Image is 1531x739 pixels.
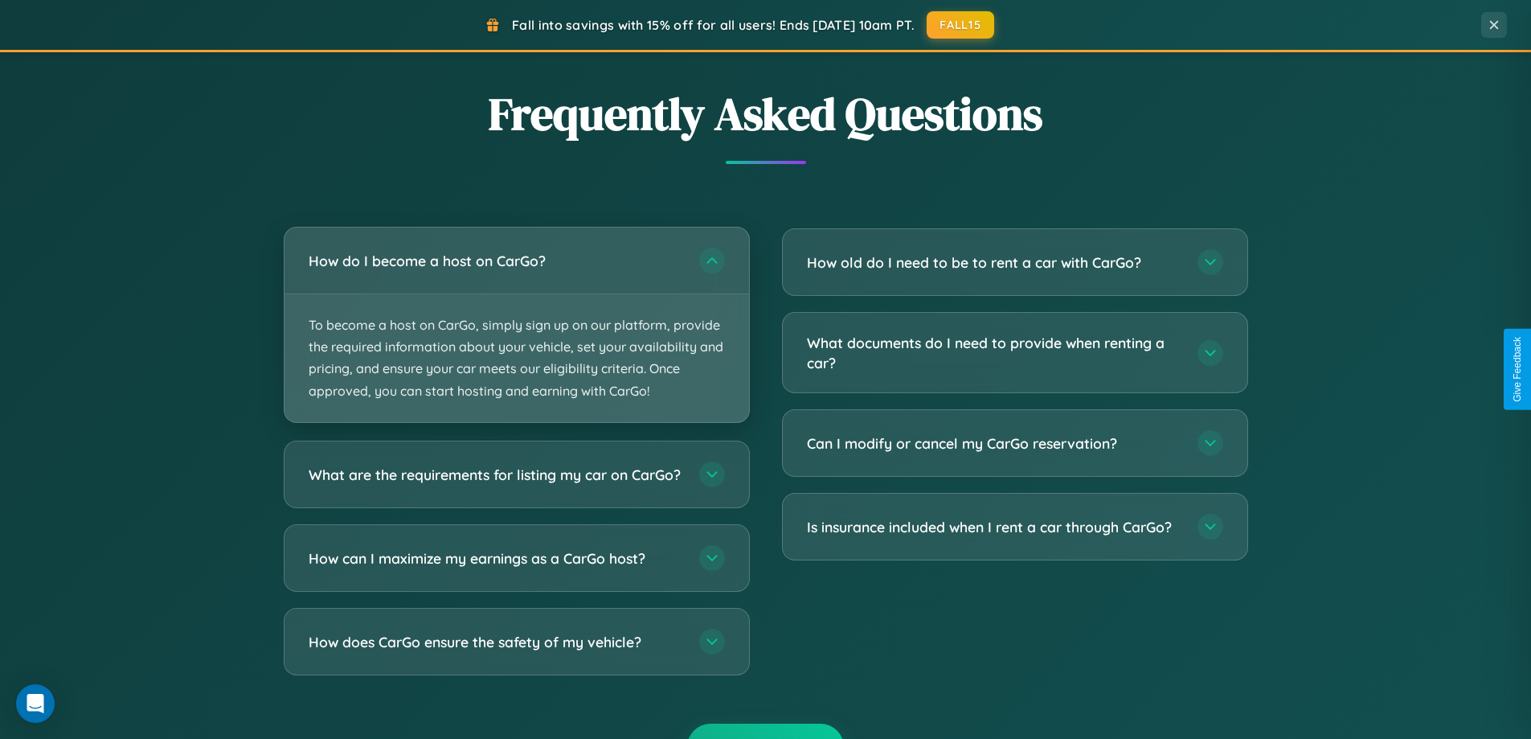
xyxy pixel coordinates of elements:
[16,684,55,723] div: Open Intercom Messenger
[284,83,1248,145] h2: Frequently Asked Questions
[512,17,915,33] span: Fall into savings with 15% off for all users! Ends [DATE] 10am PT.
[927,11,994,39] button: FALL15
[807,252,1181,273] h3: How old do I need to be to rent a car with CarGo?
[309,631,683,651] h3: How does CarGo ensure the safety of my vehicle?
[309,251,683,271] h3: How do I become a host on CarGo?
[285,294,749,422] p: To become a host on CarGo, simply sign up on our platform, provide the required information about...
[807,517,1181,537] h3: Is insurance included when I rent a car through CarGo?
[1512,337,1523,402] div: Give Feedback
[309,548,683,568] h3: How can I maximize my earnings as a CarGo host?
[807,333,1181,372] h3: What documents do I need to provide when renting a car?
[309,464,683,484] h3: What are the requirements for listing my car on CarGo?
[807,433,1181,454] h3: Can I modify or cancel my CarGo reservation?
